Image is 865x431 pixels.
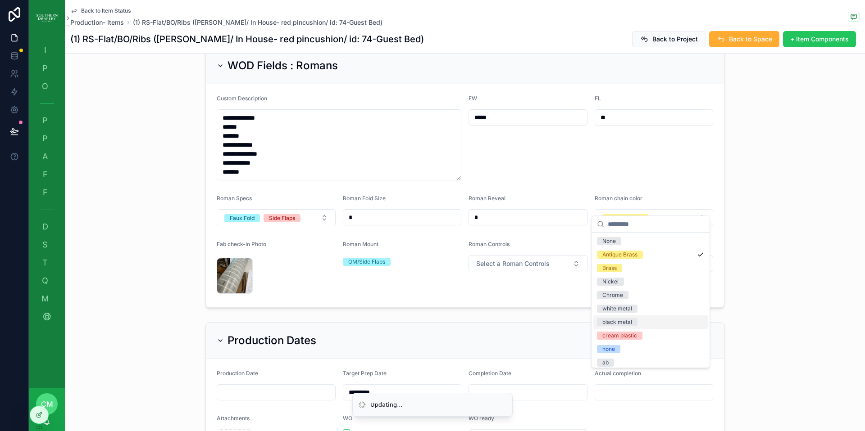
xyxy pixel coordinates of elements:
[34,112,59,129] a: P
[602,318,632,326] div: black metal
[41,46,50,55] span: I
[133,18,382,27] a: (1) RS-Flat/BO/Ribs ([PERSON_NAME]/ In House- red pincushion/ id: 74-Guest Bed)
[41,116,50,125] span: P
[41,276,50,285] span: Q
[230,214,255,222] div: Faux Fold
[608,214,643,222] div: Antique Brass
[783,31,856,47] button: + Item Components
[709,31,779,47] button: Back to Space
[602,305,632,313] div: white metal
[41,134,50,143] span: P
[602,278,619,286] div: Nickel
[595,195,642,202] span: Roman chain color
[469,415,494,422] span: WO ready
[595,95,601,102] span: FL
[729,35,772,44] span: Back to Space
[602,291,623,299] div: Chrome
[602,251,637,259] div: Antique Brass
[343,370,387,377] span: Target Prep Date
[41,399,53,409] span: cm
[469,255,587,272] button: Select Button
[34,148,59,165] a: A
[41,240,50,249] span: S
[41,222,50,231] span: D
[41,152,50,161] span: A
[217,209,336,226] button: Select Button
[81,7,131,14] span: Back to Item Status
[34,166,59,183] a: F
[34,255,59,271] a: T
[41,170,50,179] span: F
[217,95,267,102] span: Custom Description
[469,95,477,102] span: FW
[217,241,266,247] span: Fab check-in Photo
[70,7,131,14] a: Back to Item Status
[602,237,616,245] div: None
[343,241,378,247] span: Roman Mount
[217,415,250,422] span: Attachments
[228,58,338,73] h2: WOD Fields : Romans
[217,195,252,202] span: Roman Specs
[595,209,714,226] button: Select Button
[41,64,50,73] span: P
[41,294,50,303] span: M
[592,233,710,368] div: Suggestions
[228,333,316,348] h2: Production Dates
[348,258,385,266] div: OM/Side Flaps
[632,31,706,47] button: Back to Project
[34,291,59,307] a: M
[36,11,58,25] img: App logo
[41,82,50,91] span: O
[34,273,59,289] a: Q
[70,33,424,45] h1: (1) RS-Flat/BO/Ribs ([PERSON_NAME]/ In House- red pincushion/ id: 74-Guest Bed)
[602,359,609,367] div: ab
[34,219,59,235] a: D
[469,370,511,377] span: Completion Date
[476,259,550,268] span: Select a Roman Controls
[34,42,59,58] a: I
[34,130,59,147] a: P
[264,213,300,222] button: Unselect SIDE_FLAPS
[34,60,59,76] a: P
[269,214,295,222] div: Side Flaps
[70,18,124,27] a: Production- Items
[29,36,65,353] div: scrollable content
[790,35,849,44] span: + Item Components
[343,415,352,422] span: WO
[469,241,510,247] span: Roman Controls
[602,345,615,353] div: none
[41,188,50,197] span: F
[652,35,698,44] span: Back to Project
[34,237,59,253] a: S
[34,184,59,201] a: F
[41,258,50,267] span: T
[224,213,260,222] button: Unselect FAUX_FOLD
[217,370,258,377] span: Production Date
[595,370,641,377] span: Actual completion
[370,400,403,409] div: Updating...
[602,332,637,340] div: cream plastic
[602,264,617,272] div: Brass
[469,195,505,202] span: Roman Reveal
[34,78,59,94] a: O
[343,195,386,202] span: Roman Fold Size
